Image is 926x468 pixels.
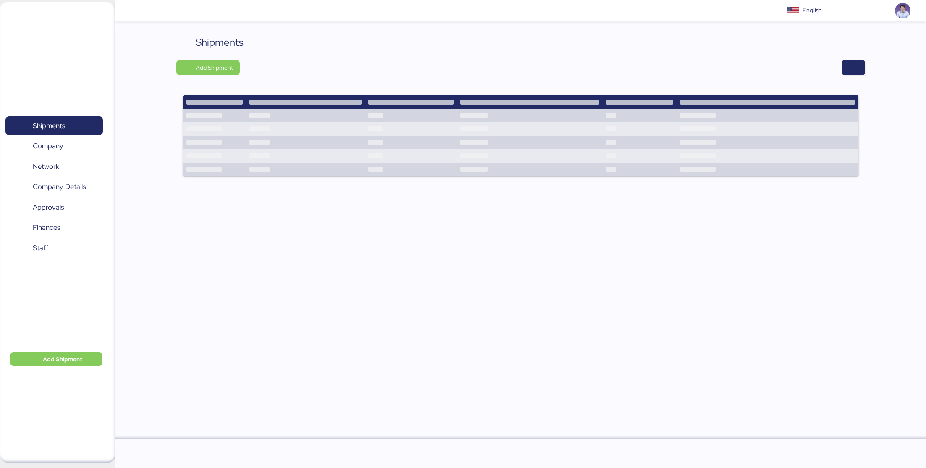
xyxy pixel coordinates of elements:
div: Shipments [196,35,244,50]
a: Company [5,137,103,156]
span: Add Shipment [43,354,82,364]
div: English [803,6,822,15]
a: Shipments [5,116,103,136]
span: Approvals [33,201,64,213]
a: Approvals [5,198,103,217]
span: Staff [33,242,48,254]
a: Company Details [5,177,103,197]
button: Menu [121,4,135,18]
span: Finances [33,221,60,234]
span: Add Shipment [196,63,233,73]
span: Shipments [33,120,65,132]
a: Staff [5,238,103,258]
span: Company Details [33,181,86,193]
button: Add Shipment [176,60,240,75]
a: Finances [5,218,103,237]
button: Add Shipment [10,352,102,366]
span: Company [33,140,63,152]
span: Network [33,160,59,173]
a: Network [5,157,103,176]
